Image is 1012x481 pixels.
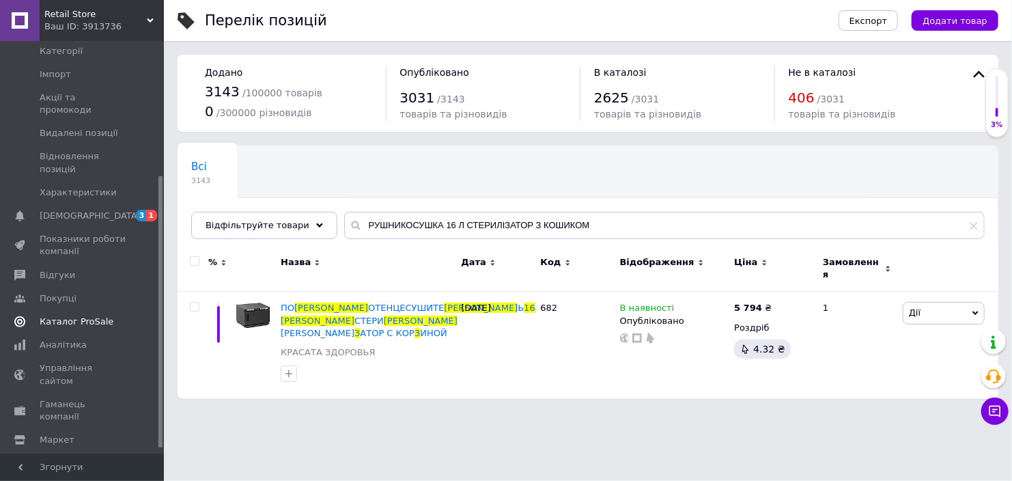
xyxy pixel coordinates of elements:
span: [PERSON_NAME] [294,303,368,313]
span: Гаманець компанії [40,398,126,423]
span: 4.32 ₴ [753,344,785,355]
span: Додано [205,67,242,78]
button: Експорт [839,10,899,31]
div: 1 [815,292,899,399]
span: Ь [518,303,524,313]
span: Показники роботи компанії [40,233,126,258]
span: СТЕРИ [354,316,384,326]
span: В наявності [620,303,675,317]
span: Управління сайтом [40,362,126,387]
span: / 300000 різновидів [216,107,312,118]
div: Роздріб [734,322,811,334]
span: Маркет [40,434,74,446]
span: Замовлення [823,256,882,281]
img: ПОЛОТЕНЦЕСУШИТЕЛЬ 16 Л СТЕРИЛИЗАТОР С КОРЗИНОЙ [232,302,274,329]
a: ПО[PERSON_NAME]ОТЕНЦЕСУШИТЕ[PERSON_NAME]Ь16[PERSON_NAME]СТЕРИ[PERSON_NAME][PERSON_NAME]ЗАТОР С КО... [281,303,535,338]
div: [DATE] [458,292,537,399]
span: товарів та різновидів [594,109,701,120]
span: Код [541,256,561,269]
span: Всі [191,161,207,173]
span: 2625 [594,90,629,106]
span: товарів та різновидів [400,109,507,120]
b: 5 794 [734,303,762,313]
div: Перелік позицій [205,14,327,28]
div: Ваш ID: 3913736 [44,20,164,33]
a: КРАСАТА ЗДОРОВЬЯ [281,346,376,359]
span: 3031 [400,90,435,106]
span: ИНОЙ [420,328,447,338]
span: товарів та різновидів [789,109,896,120]
span: [PERSON_NAME] [281,328,354,338]
span: 0 [205,103,214,120]
span: Опубліковано [400,67,470,78]
button: Додати товар [912,10,998,31]
span: Додати товар [923,16,987,26]
span: Акції та промокоди [40,92,126,116]
span: [PERSON_NAME] [444,303,518,313]
span: З [414,328,420,338]
span: Ціна [734,256,757,269]
span: Відображення [620,256,694,269]
span: 406 [789,90,815,106]
span: Покупці [40,292,76,305]
span: В каталозі [594,67,647,78]
span: Характеристики [40,187,117,199]
span: Каталог ProSale [40,316,113,328]
span: [PERSON_NAME] [384,316,458,326]
span: Видалені позиції [40,127,118,139]
span: 3143 [205,83,240,100]
div: ₴ [734,302,772,314]
span: % [208,256,217,269]
button: Чат з покупцем [981,398,1009,425]
span: Назва [281,256,311,269]
span: Аналітика [40,339,87,351]
div: Опубліковано [620,315,728,327]
span: Відфільтруйте товари [206,220,309,230]
span: АТОР С КОР [360,328,414,338]
span: 3 [136,210,147,221]
span: ПО [281,303,294,313]
span: 16 [524,303,535,313]
span: 3143 [191,176,210,186]
span: Відгуки [40,269,75,281]
span: Експорт [849,16,888,26]
span: Імпорт [40,68,71,81]
span: / 3143 [438,94,465,105]
div: 3% [986,120,1008,130]
span: / 3031 [817,94,845,105]
span: Дії [909,307,920,318]
span: Відновлення позицій [40,150,126,175]
span: [DEMOGRAPHIC_DATA] [40,210,141,222]
span: Retail Store [44,8,147,20]
span: Категорії [40,45,83,57]
span: / 100000 товарів [242,87,322,98]
span: [PERSON_NAME] [281,316,354,326]
span: Не в каталозі [789,67,856,78]
span: Дата [461,256,486,269]
input: Пошук по назві позиції, артикулу і пошуковим запитам [344,212,985,239]
span: / 3031 [632,94,659,105]
span: ОТЕНЦЕСУШИТЕ [368,303,444,313]
span: 1 [146,210,157,221]
span: З [354,328,360,338]
span: 682 [541,303,558,313]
